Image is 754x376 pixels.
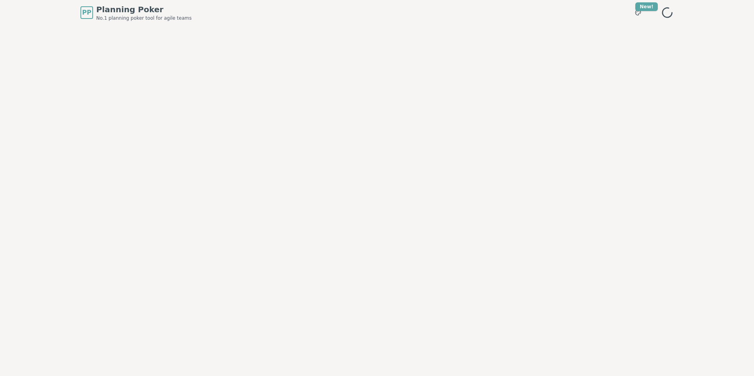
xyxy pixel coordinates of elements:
div: New! [635,2,658,11]
button: New! [631,6,645,20]
span: PP [82,8,91,17]
span: No.1 planning poker tool for agile teams [96,15,192,21]
a: PPPlanning PokerNo.1 planning poker tool for agile teams [80,4,192,21]
span: Planning Poker [96,4,192,15]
